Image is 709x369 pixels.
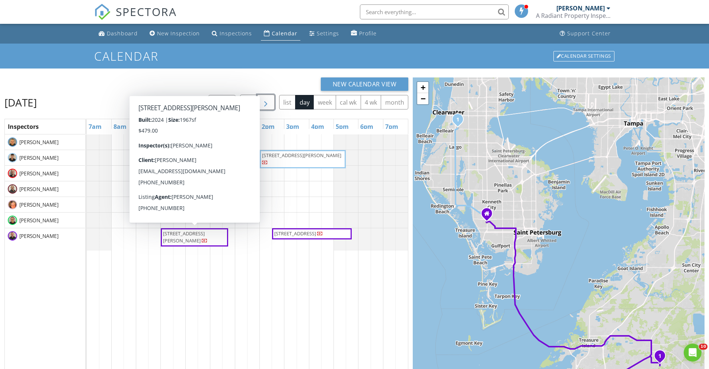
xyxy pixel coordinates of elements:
[306,27,342,41] a: Settings
[336,95,361,109] button: cal wk
[361,95,381,109] button: 4 wk
[321,77,409,91] button: New Calendar View
[210,121,230,133] a: 12pm
[279,95,296,109] button: list
[274,230,316,237] span: [STREET_ADDRESS]
[136,121,153,133] a: 9am
[112,121,128,133] a: 8am
[359,30,377,37] div: Profile
[8,123,39,131] span: Inspectors
[94,4,111,20] img: The Best Home Inspection Software - Spectora
[147,27,203,41] a: New Inspection
[360,4,509,19] input: Search everything...
[186,121,206,133] a: 11am
[209,27,255,41] a: Inspections
[8,184,17,194] img: 41.jpg
[8,216,17,225] img: hannah_pic.jpg
[18,232,60,240] span: [PERSON_NAME]
[163,230,205,244] span: [STREET_ADDRESS][PERSON_NAME]
[313,95,336,109] button: week
[381,95,408,109] button: month
[272,30,297,37] div: Calendar
[317,30,339,37] div: Settings
[684,344,702,362] iframe: Intercom live chat
[295,95,314,109] button: day
[94,50,615,63] h1: Calendar
[660,356,664,360] div: 13132 Bayberry Way, Parrish, FL 34219
[309,121,326,133] a: 4pm
[536,12,610,19] div: A Radiant Property Inspection
[553,50,615,62] a: Calendar Settings
[87,121,103,133] a: 7am
[18,185,60,193] span: [PERSON_NAME]
[157,30,200,37] div: New Inspection
[487,213,491,218] div: 1700 66th Street N., Suite 406, Saint Petersburg FL 33710
[699,344,708,350] span: 10
[18,154,60,162] span: [PERSON_NAME]
[8,169,17,178] img: daniel_k_pic.jpg
[94,10,177,26] a: SPECTORA
[235,121,252,133] a: 1pm
[257,95,275,110] button: Next day
[658,354,661,359] i: 1
[348,27,380,41] a: Profile
[456,117,459,123] i: 1
[383,121,400,133] a: 7pm
[107,30,138,37] div: Dashboard
[116,4,177,19] span: SPECTORA
[8,231,17,241] img: 20241018_1321150.jpg
[18,201,60,209] span: [PERSON_NAME]
[18,217,60,224] span: [PERSON_NAME]
[8,200,17,209] img: 99.png
[553,51,614,61] div: Calendar Settings
[262,152,341,159] span: [STREET_ADDRESS][PERSON_NAME]
[556,4,605,12] div: [PERSON_NAME]
[417,93,428,104] a: Zoom out
[458,119,462,124] div: 1310 Ann Cir, Clearwater, FL 33756
[220,30,252,37] div: Inspections
[4,95,37,110] h2: [DATE]
[284,121,301,133] a: 3pm
[18,170,60,177] span: [PERSON_NAME]
[161,121,181,133] a: 10am
[417,82,428,93] a: Zoom in
[18,139,60,146] span: [PERSON_NAME]
[260,121,277,133] a: 2pm
[8,137,17,147] img: hank.png
[240,95,258,110] button: Previous day
[261,27,300,41] a: Calendar
[557,27,614,41] a: Support Center
[8,153,17,162] img: 09530wgp.png
[96,27,141,41] a: Dashboard
[334,121,351,133] a: 5pm
[567,30,611,37] div: Support Center
[358,121,375,133] a: 6pm
[208,95,236,109] button: [DATE]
